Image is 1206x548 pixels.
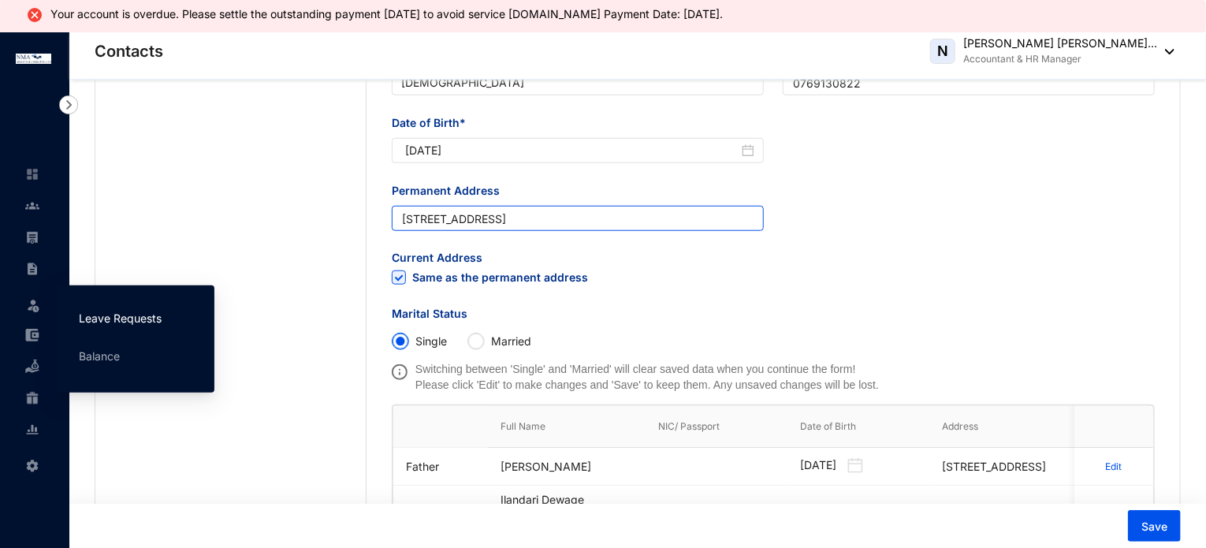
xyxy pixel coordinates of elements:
p: [PERSON_NAME] [PERSON_NAME]... [963,35,1157,51]
th: NIC/ Passport [646,406,787,448]
img: nav-icon-right.af6afadce00d159da59955279c43614e.svg [59,95,78,114]
input: Date of Birth* [405,142,739,159]
p: Father [406,459,475,475]
span: Same as the permanent address [412,270,588,287]
label: Permanent Address [392,182,511,199]
p: Ilandari Dewage [PERSON_NAME] [PERSON_NAME] [501,492,633,539]
span: Buddhism [401,71,754,95]
img: home-unselected.a29eae3204392db15eaf.svg [25,167,39,181]
img: alert-icon-error.ae2eb8c10aa5e3dc951a89517520af3a.svg [25,6,44,24]
img: settings-unselected.1febfda315e6e19643a1.svg [25,459,39,473]
li: Gratuity [13,382,50,414]
span: N [937,44,948,58]
p: [PERSON_NAME] [501,459,633,475]
li: Expenses [13,319,50,351]
span: Same as the permanent address [392,270,406,285]
a: Leave Requests [79,311,162,325]
input: Enter mobile number [783,70,1155,95]
th: Full Name [488,406,646,448]
p: [STREET_ADDRESS] [942,459,1114,475]
div: Switching between 'Single' and 'Married' will clear saved data when you continue the form! [415,361,856,377]
span: Save [1141,519,1167,535]
th: Date of Birth [787,406,929,448]
th: Address [929,406,1126,448]
button: Save [1128,510,1181,542]
img: logo [16,54,51,64]
a: Balance [79,349,120,363]
p: Contacts [95,40,163,62]
li: Loan [13,351,50,382]
p: Edit [1106,459,1122,475]
li: Your account is overdue. Please settle the outstanding payment [DATE] to avoid service [DOMAIN_NA... [50,8,731,21]
label: Date of Birth* [392,114,477,132]
img: report-unselected.e6a6b4230fc7da01f883.svg [25,423,39,437]
img: payroll-unselected.b590312f920e76f0c668.svg [25,230,39,244]
img: info.ad751165ce926853d1d36026adaaebbf.svg [392,364,408,380]
p: Single [415,334,447,349]
li: Payroll [13,222,50,253]
img: loan-unselected.d74d20a04637f2d15ab5.svg [25,360,39,374]
input: Permanent Address [392,206,764,231]
div: Please click 'Edit' to make changes and 'Save' to keep them. Any unsaved changes will be lost. [415,377,879,393]
li: Reports [13,414,50,445]
li: Contracts [13,253,50,285]
li: Home [13,158,50,190]
p: Accountant & HR Manager [963,51,1157,67]
img: expense-unselected.2edcf0507c847f3e9e96.svg [25,328,39,342]
img: leave-unselected.2934df6273408c3f84d9.svg [25,297,41,313]
img: contract-unselected.99e2b2107c0a7dd48938.svg [25,262,39,276]
li: Contacts [13,190,50,222]
span: Current Address [392,250,761,269]
img: gratuity-unselected.a8c340787eea3cf492d7.svg [25,391,39,405]
label: Marital Status [392,305,478,322]
img: people-unselected.118708e94b43a90eceab.svg [25,199,39,213]
p: [DATE] [800,456,917,477]
img: dropdown-black.8e83cc76930a90b1a4fdb6d089b7bf3a.svg [1157,49,1174,54]
img: Calendar_outline.50cf7ba7bed2bc8547a0602b917b3615.svg [846,456,865,475]
p: Married [491,334,531,349]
